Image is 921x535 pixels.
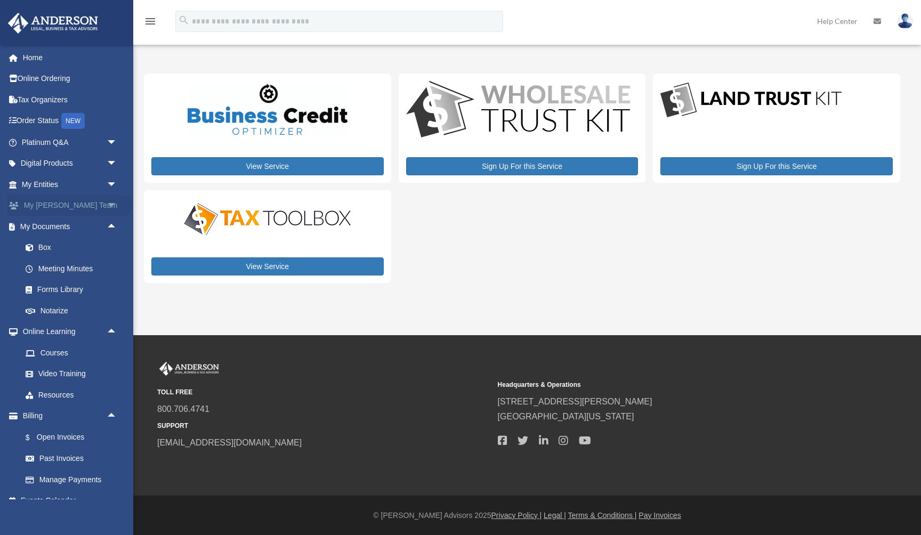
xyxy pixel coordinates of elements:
a: Past Invoices [15,448,133,469]
span: arrow_drop_up [107,321,128,343]
a: My Entitiesarrow_drop_down [7,174,133,195]
a: Video Training [15,363,133,385]
a: [STREET_ADDRESS][PERSON_NAME] [498,397,652,406]
a: Forms Library [15,279,133,301]
a: Resources [15,384,133,406]
a: menu [144,19,157,28]
a: Online Learningarrow_drop_up [7,321,133,343]
a: Manage Payments [15,469,133,490]
span: $ [31,431,37,444]
span: arrow_drop_up [107,406,128,427]
small: TOLL FREE [157,387,490,398]
a: My [PERSON_NAME] Teamarrow_drop_down [7,195,133,216]
div: NEW [61,113,85,129]
img: Anderson Advisors Platinum Portal [5,13,101,34]
a: Pay Invoices [639,511,681,520]
img: WS-Trust-Kit-lgo-1.jpg [406,81,630,140]
a: My Documentsarrow_drop_up [7,216,133,237]
a: Home [7,47,133,68]
a: Box [15,237,133,258]
a: Digital Productsarrow_drop_down [7,153,128,174]
a: View Service [151,257,384,275]
a: 800.706.4741 [157,404,209,414]
a: Online Ordering [7,68,133,90]
a: Sign Up For this Service [660,157,893,175]
i: search [178,14,190,26]
span: arrow_drop_up [107,216,128,238]
a: $Open Invoices [15,426,133,448]
a: Sign Up For this Service [406,157,639,175]
a: Notarize [15,300,133,321]
a: Tax Organizers [7,89,133,110]
a: Terms & Conditions | [568,511,637,520]
a: Courses [15,342,133,363]
a: Legal | [544,511,566,520]
img: Anderson Advisors Platinum Portal [157,362,221,376]
a: View Service [151,157,384,175]
a: Meeting Minutes [15,258,133,279]
small: SUPPORT [157,420,490,432]
span: arrow_drop_down [107,153,128,175]
a: [GEOGRAPHIC_DATA][US_STATE] [498,412,634,421]
a: Events Calendar [7,490,133,512]
a: Platinum Q&Aarrow_drop_down [7,132,133,153]
a: Order StatusNEW [7,110,133,132]
span: arrow_drop_down [107,174,128,196]
a: [EMAIL_ADDRESS][DOMAIN_NAME] [157,438,302,447]
img: LandTrust_lgo-1.jpg [660,81,842,120]
small: Headquarters & Operations [498,379,831,391]
a: Privacy Policy | [491,511,542,520]
div: © [PERSON_NAME] Advisors 2025 [133,509,921,522]
i: menu [144,15,157,28]
span: arrow_drop_down [107,195,128,217]
img: User Pic [897,13,913,29]
span: arrow_drop_down [107,132,128,153]
a: Billingarrow_drop_up [7,406,133,427]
